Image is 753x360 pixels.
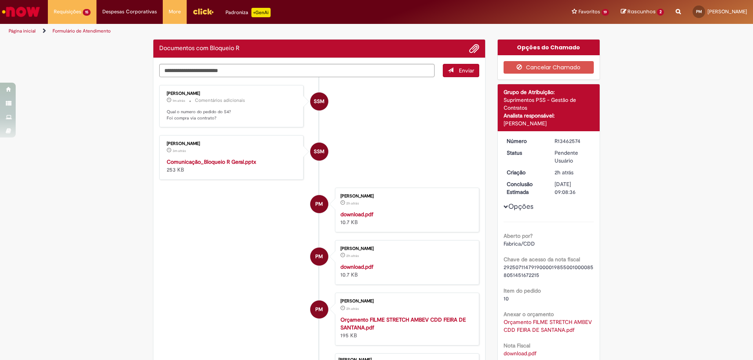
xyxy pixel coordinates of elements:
[315,247,323,266] span: PM
[501,180,549,196] dt: Conclusão Estimada
[340,263,471,279] div: 10.7 KB
[504,61,594,74] button: Cancelar Chamado
[555,169,573,176] time: 29/08/2025 14:08:33
[504,232,533,239] b: Aberto por?
[504,96,594,112] div: Suprimentos PSS - Gestão de Contratos
[1,4,41,20] img: ServiceNow
[459,67,474,74] span: Enviar
[315,300,323,319] span: PM
[498,40,600,55] div: Opções do Chamado
[310,300,328,318] div: Paula Camille Azevedo Martins
[251,8,271,17] p: +GenAi
[340,316,471,339] div: 195 KB
[696,9,702,14] span: PM
[627,8,656,15] span: Rascunhos
[167,158,256,165] a: Comunicação_Bloqueio R Geral.pptx
[340,316,466,331] a: Orçamento FILME STRETCH AMBEV CDD FEIRA DE SANTANA.pdf
[167,91,297,96] div: [PERSON_NAME]
[504,295,509,302] span: 10
[346,306,359,311] span: 2h atrás
[310,195,328,213] div: Paula Camille Azevedo Martins
[173,148,186,153] time: 29/08/2025 16:18:21
[173,148,186,153] span: 3m atrás
[346,201,359,206] span: 2h atrás
[54,8,81,16] span: Requisições
[340,246,471,251] div: [PERSON_NAME]
[504,342,530,349] b: Nota Fiscal
[504,318,593,333] a: Download de Orçamento FILME STRETCH AMBEV CDD FEIRA DE SANTANA.pdf
[504,350,537,357] a: Download de download.pdf
[346,201,359,206] time: 29/08/2025 14:08:32
[9,28,36,34] a: Página inicial
[346,306,359,311] time: 29/08/2025 14:07:32
[6,24,496,38] ul: Trilhas de página
[314,142,324,161] span: SSM
[340,211,373,218] a: download.pdf
[310,143,328,161] div: Siumara Santos Moura
[469,43,479,54] button: Adicionar anexos
[443,64,479,77] button: Enviar
[602,9,609,16] span: 19
[346,253,359,258] span: 2h atrás
[167,109,297,121] p: Qual o numero do pedido do S4? Foi compra via contrato?
[83,9,91,16] span: 15
[193,5,214,17] img: click_logo_yellow_360x200.png
[167,158,297,174] div: 253 KB
[504,119,594,127] div: [PERSON_NAME]
[621,8,664,16] a: Rascunhos
[346,253,359,258] time: 29/08/2025 14:08:20
[167,141,297,146] div: [PERSON_NAME]
[578,8,600,16] span: Favoritos
[504,256,580,263] b: Chave de acesso da nota fiscal
[501,149,549,157] dt: Status
[657,9,664,16] span: 2
[504,240,535,247] span: Fabrica/CDD
[53,28,111,34] a: Formulário de Atendimento
[501,168,549,176] dt: Criação
[504,112,594,119] div: Analista responsável:
[504,311,554,318] b: Anexar o orçamento
[555,180,591,196] div: [DATE] 09:08:36
[555,168,591,176] div: 29/08/2025 14:08:33
[340,263,373,270] a: download.pdf
[555,169,573,176] span: 2h atrás
[504,88,594,96] div: Grupo de Atribuição:
[340,210,471,226] div: 10.7 KB
[708,8,747,15] span: [PERSON_NAME]
[340,194,471,199] div: [PERSON_NAME]
[159,45,240,52] h2: Documentos com Bloqueio R Histórico de tíquete
[504,264,593,279] span: 29250711479190000198550010000858051451672215
[310,248,328,266] div: Paula Camille Azevedo Martins
[173,98,185,103] span: 1m atrás
[504,287,541,294] b: Item do pedido
[555,137,591,145] div: R13462574
[310,92,328,110] div: Siumara Santos Moura
[159,64,435,77] textarea: Digite sua mensagem aqui...
[102,8,157,16] span: Despesas Corporativas
[173,98,185,103] time: 29/08/2025 16:19:53
[501,137,549,145] dt: Número
[315,195,323,213] span: PM
[169,8,181,16] span: More
[226,8,271,17] div: Padroniza
[195,97,245,104] small: Comentários adicionais
[340,299,471,304] div: [PERSON_NAME]
[555,149,591,165] div: Pendente Usuário
[314,92,324,111] span: SSM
